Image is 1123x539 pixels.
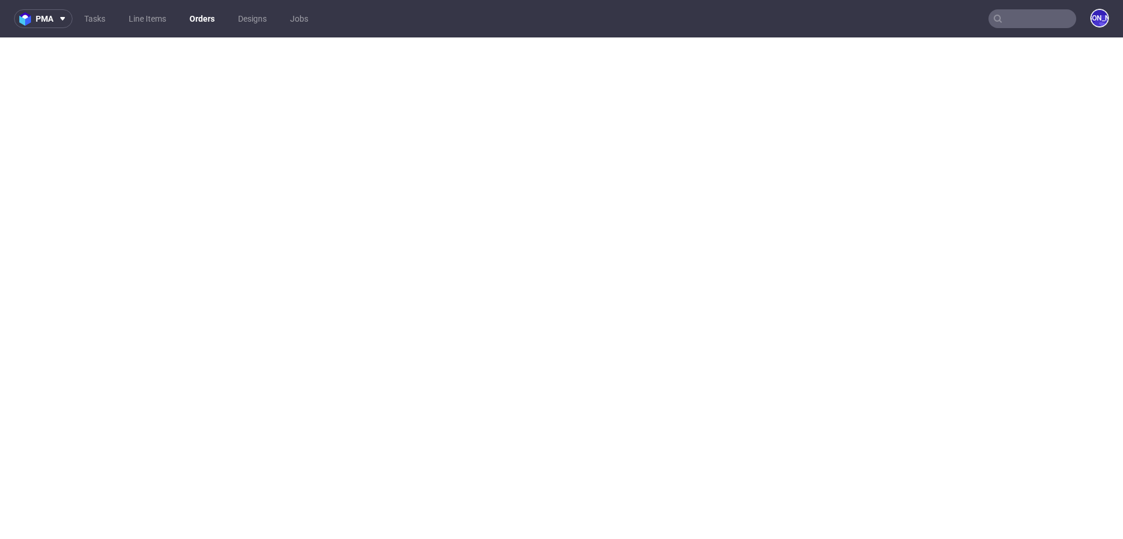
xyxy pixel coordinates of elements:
[77,9,112,28] a: Tasks
[182,9,222,28] a: Orders
[1091,10,1108,26] figcaption: [PERSON_NAME]
[19,12,36,26] img: logo
[283,9,315,28] a: Jobs
[14,9,73,28] button: pma
[122,9,173,28] a: Line Items
[36,15,53,23] span: pma
[231,9,274,28] a: Designs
